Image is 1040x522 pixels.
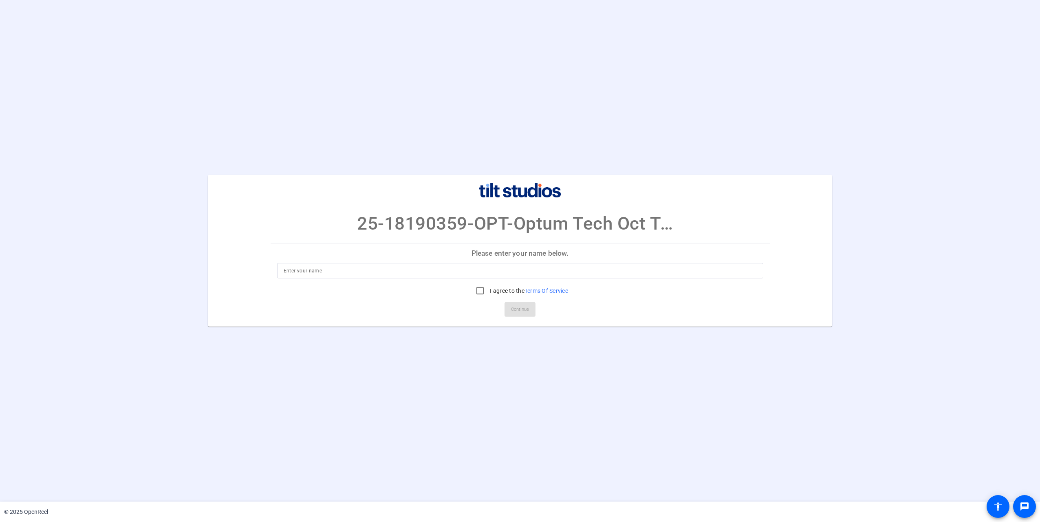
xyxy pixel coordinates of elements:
p: Please enter your name below. [271,243,770,263]
div: © 2025 OpenReel [4,508,48,516]
p: 25-18190359-OPT-Optum Tech Oct Town Hall self-reco [357,210,683,237]
label: I agree to the [488,287,568,295]
mat-icon: message [1020,502,1029,511]
img: company-logo [479,183,561,198]
a: Terms Of Service [524,288,568,294]
mat-icon: accessibility [993,502,1003,511]
input: Enter your name [284,266,757,276]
